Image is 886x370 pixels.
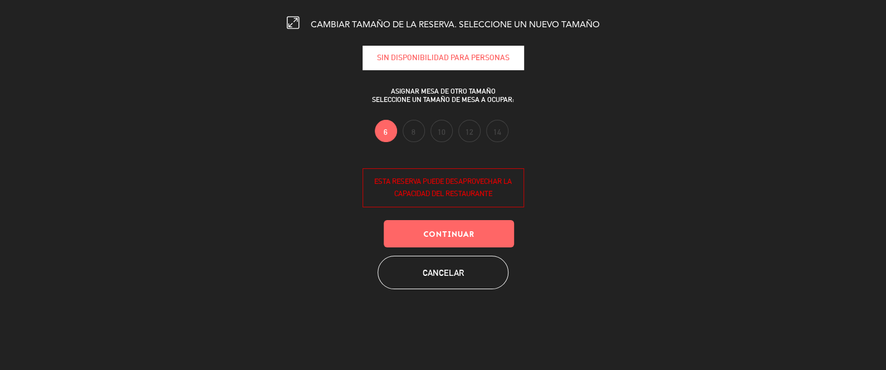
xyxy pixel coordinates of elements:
[384,220,514,247] button: Continuar
[363,168,524,207] div: ESTA RESERVA PUEDE DESAPROVECHAR LA CAPACIDAD DEL RESTAURANTE
[363,87,524,104] div: ASIGNAR MESA DE OTRO TAMAÑO SELECCIONE UN TAMAÑO DE MESA A OCUPAR:
[486,120,508,142] label: 14
[375,120,397,142] label: 6
[403,120,425,142] label: 8
[430,120,453,142] label: 10
[311,21,600,30] span: CAMBIAR TAMAÑO DE LA RESERVA. SELECCIONE UN NUEVO TAMAÑO
[458,120,481,142] label: 12
[378,256,508,289] button: Cancelar
[363,46,524,70] div: SIN DISPONIBILIDAD PARA personas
